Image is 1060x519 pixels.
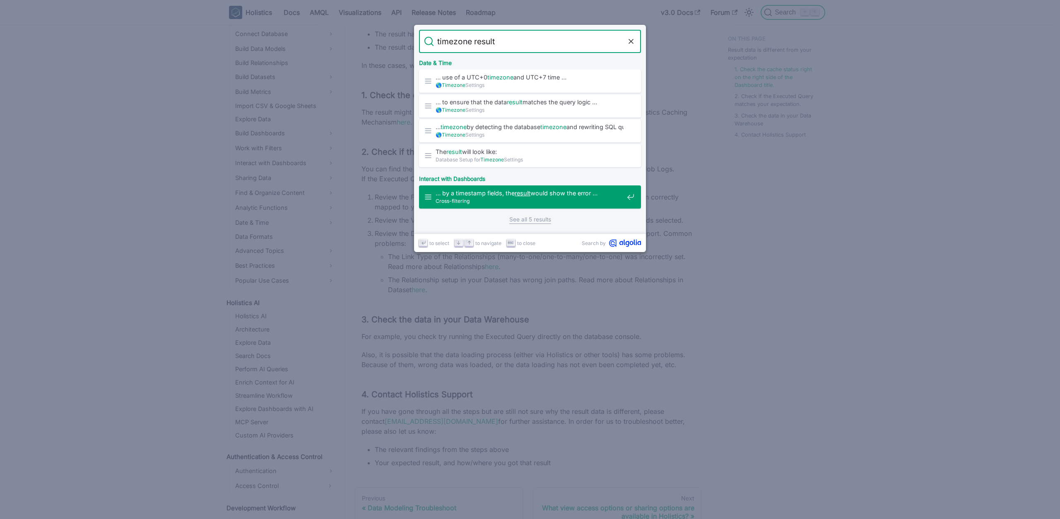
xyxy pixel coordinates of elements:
[466,240,472,246] svg: Arrow up
[507,99,523,106] mark: result
[436,131,624,139] span: 🌎 Settings
[434,30,626,53] input: Search docs
[455,240,462,246] svg: Arrow down
[540,123,566,130] mark: timezone
[436,148,624,156] span: The will look like:
[436,156,624,163] span: Database Setup for Settings
[626,36,636,46] button: Clear the query
[429,239,449,247] span: to select
[582,239,606,247] span: Search by
[442,132,465,138] mark: Timezone
[419,119,641,142] a: …timezoneby detecting the databasetimezoneand rewriting SQL queries …🌎TimezoneSettings
[436,189,624,197] span: … by a timestamp fields, the would show the error …
[417,169,643,185] div: Interact with Dashboards
[436,73,624,81] span: … use of a UTC+0 and UTC+7 time …
[517,239,535,247] span: to close
[487,74,513,81] mark: timezone
[609,239,641,247] svg: Algolia
[436,81,624,89] span: 🌎 Settings
[419,70,641,93] a: … use of a UTC+0timezoneand UTC+7 time …🌎TimezoneSettings
[480,156,504,163] mark: Timezone
[417,53,643,70] div: Date & Time
[436,197,624,205] span: Cross-filtering
[436,123,624,131] span: … by detecting the database and rewriting SQL queries …
[436,98,624,106] span: … to ensure that the data matches the query logic …
[582,239,641,247] a: Search byAlgolia
[419,94,641,118] a: … to ensure that the dataresultmatches the query logic …🌎TimezoneSettings
[446,148,462,155] mark: result
[420,240,426,246] svg: Enter key
[475,239,501,247] span: to navigate
[509,215,551,224] a: See all 5 results
[442,82,465,88] mark: Timezone
[441,123,467,130] mark: timezone
[508,240,514,246] svg: Escape key
[515,190,530,197] mark: result
[419,185,641,209] a: … by a timestamp fields, theresultwould show the error …Cross-filtering
[436,106,624,114] span: 🌎 Settings
[442,107,465,113] mark: Timezone
[419,144,641,167] a: Theresultwill look like:Database Setup forTimezoneSettings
